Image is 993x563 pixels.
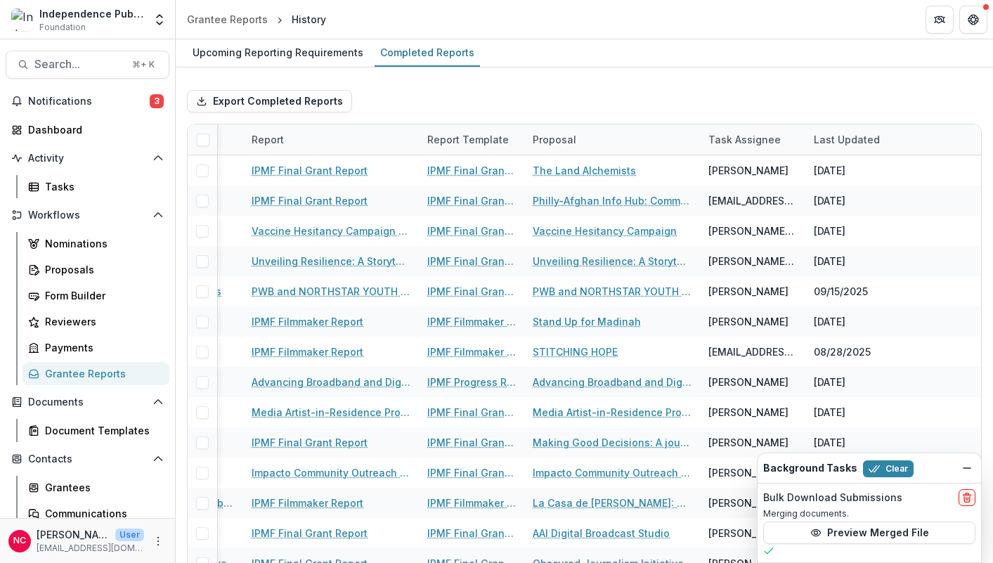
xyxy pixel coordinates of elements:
[814,254,845,268] div: [DATE]
[763,522,975,544] button: Preview Merged File
[814,163,845,178] div: [DATE]
[814,435,845,450] div: [DATE]
[533,314,641,329] a: Stand Up for Madinah
[150,6,169,34] button: Open entity switcher
[533,344,618,359] a: STITCHING HOPE
[181,9,332,30] nav: breadcrumb
[45,262,158,277] div: Proposals
[6,448,169,470] button: Open Contacts
[28,209,147,221] span: Workflows
[427,284,516,299] a: IPMF Final Grant Report
[814,314,845,329] div: [DATE]
[533,254,692,268] a: Unveiling Resilience: A Storytelling Project on Mental Health within the [DEMOGRAPHIC_DATA] Immig...
[22,419,169,442] a: Document Templates
[533,375,692,389] a: Advancing Broadband and Digital Equity in [GEOGRAPHIC_DATA]
[533,496,692,510] a: La Casa de [PERSON_NAME]: Pre-production
[708,405,788,420] div: [PERSON_NAME]
[252,224,410,238] a: Vaccine Hesitancy Campaign - FunTimes Magazine
[814,284,868,299] div: 09/15/2025
[533,284,692,299] a: PWB and NORTHSTAR YOUTH N.E.W.S. ([GEOGRAPHIC_DATA])
[763,492,902,504] h2: Bulk Download Submissions
[252,254,410,268] a: Unveiling Resilience: A Storytelling Project on Mental Health within the [DEMOGRAPHIC_DATA] Immig...
[28,153,147,164] span: Activity
[427,254,516,268] a: IPMF Final Grant Report
[419,124,524,155] div: Report Template
[22,175,169,198] a: Tasks
[150,94,164,108] span: 3
[115,529,144,541] p: User
[292,12,326,27] div: History
[6,204,169,226] button: Open Workflows
[37,527,110,542] p: [PERSON_NAME]
[427,193,516,208] a: IPMF Final Grant Report
[187,42,369,63] div: Upcoming Reporting Requirements
[37,542,144,555] p: [EMAIL_ADDRESS][DOMAIN_NAME]
[805,124,981,155] div: Last Updated
[708,526,788,541] div: [PERSON_NAME]
[45,314,158,329] div: Reviewers
[22,476,169,499] a: Grantees
[708,224,797,238] div: [PERSON_NAME] <[PERSON_NAME][EMAIL_ADDRESS][DOMAIN_NAME]>
[243,124,419,155] div: Report
[6,147,169,169] button: Open Activity
[28,396,147,408] span: Documents
[6,118,169,141] a: Dashboard
[45,366,158,381] div: Grantee Reports
[252,344,363,359] a: IPMF Filmmaker Report
[814,375,845,389] div: [DATE]
[533,526,670,541] a: AAI Digital Broadcast Studio
[181,9,273,30] a: Grantee Reports
[708,344,797,359] div: [EMAIL_ADDRESS][DOMAIN_NAME]
[375,39,480,67] a: Completed Reports
[252,314,363,329] a: IPMF Filmmaker Report
[22,362,169,385] a: Grantee Reports
[708,375,788,389] div: [PERSON_NAME]
[427,344,516,359] a: IPMF Filmmaker Report
[959,489,975,506] button: delete
[39,21,86,34] span: Foundation
[533,193,692,208] a: Philly-Afghan Info Hub: Community Narratives
[708,284,788,299] div: [PERSON_NAME]
[243,132,292,147] div: Report
[708,193,797,208] div: [EMAIL_ADDRESS][DOMAIN_NAME]
[700,132,789,147] div: Task Assignee
[13,536,26,545] div: Nuala Cabral
[427,496,516,510] a: IPMF Filmmaker Report
[814,344,871,359] div: 08/28/2025
[252,163,368,178] a: IPMF Final Grant Report
[959,460,975,477] button: Dismiss
[533,435,692,450] a: Making Good Decisions: A journalism video project by elementary and middle school students for th...
[708,435,788,450] div: [PERSON_NAME]
[34,58,124,71] span: Search...
[45,506,158,521] div: Communications
[524,132,585,147] div: Proposal
[700,124,805,155] div: Task Assignee
[814,193,845,208] div: [DATE]
[533,405,692,420] a: Media Artist-in-Residence Program, funds for the 'Care Fund', and administrative support
[28,122,158,137] div: Dashboard
[427,314,516,329] a: IPMF Filmmaker Report
[45,340,158,355] div: Payments
[427,224,516,238] a: IPMF Final Grant Report
[129,57,157,72] div: ⌘ + K
[22,502,169,525] a: Communications
[524,124,700,155] div: Proposal
[187,90,352,112] button: Export Completed Reports
[45,423,158,438] div: Document Templates
[863,460,914,477] button: Clear
[427,465,516,480] a: IPMF Final Grant Report
[187,39,369,67] a: Upcoming Reporting Requirements
[708,314,788,329] div: [PERSON_NAME]
[252,405,410,420] a: Media Artist-in-Residence Program, funds for the “Care Fund”, and administrative support - Leeway...
[252,526,368,541] a: IPMF Final Grant Report
[814,405,845,420] div: [DATE]
[763,462,857,474] h2: Background Tasks
[252,375,410,389] a: Advancing Broadband and Digital Equity in PA - Keystone Internet Coalition
[805,132,888,147] div: Last Updated
[252,496,363,510] a: IPMF Filmmaker Report
[45,288,158,303] div: Form Builder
